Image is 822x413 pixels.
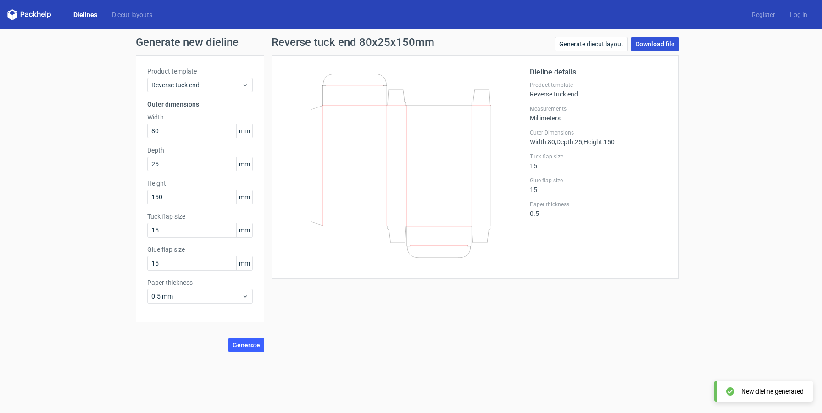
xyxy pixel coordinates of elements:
button: Generate [228,338,264,352]
label: Paper thickness [147,278,253,287]
label: Outer Dimensions [530,129,667,136]
span: mm [236,124,252,138]
label: Glue flap size [530,177,667,184]
label: Tuck flap size [530,153,667,160]
label: Height [147,179,253,188]
h1: Generate new dieline [136,37,686,48]
span: mm [236,157,252,171]
h3: Outer dimensions [147,100,253,109]
span: mm [236,256,252,270]
a: Dielines [66,10,105,19]
a: Log in [783,10,815,19]
label: Product template [147,67,253,76]
a: Generate diecut layout [555,37,628,51]
label: Paper thickness [530,201,667,208]
div: New dieline generated [741,387,804,396]
a: Diecut layouts [105,10,160,19]
div: 15 [530,177,667,193]
span: 0.5 mm [151,292,242,301]
div: 0.5 [530,201,667,217]
h2: Dieline details [530,67,667,78]
label: Tuck flap size [147,212,253,221]
div: 15 [530,153,667,170]
span: , Height : 150 [582,138,615,146]
div: Millimeters [530,105,667,122]
h1: Reverse tuck end 80x25x150mm [272,37,434,48]
span: , Depth : 25 [555,138,582,146]
a: Register [744,10,783,19]
span: Width : 80 [530,138,555,146]
a: Download file [631,37,679,51]
label: Depth [147,146,253,155]
span: Generate [233,342,260,348]
span: Reverse tuck end [151,80,242,90]
span: mm [236,223,252,237]
label: Product template [530,81,667,89]
label: Glue flap size [147,245,253,254]
label: Width [147,113,253,122]
span: mm [236,190,252,204]
label: Measurements [530,105,667,113]
div: Reverse tuck end [530,81,667,98]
